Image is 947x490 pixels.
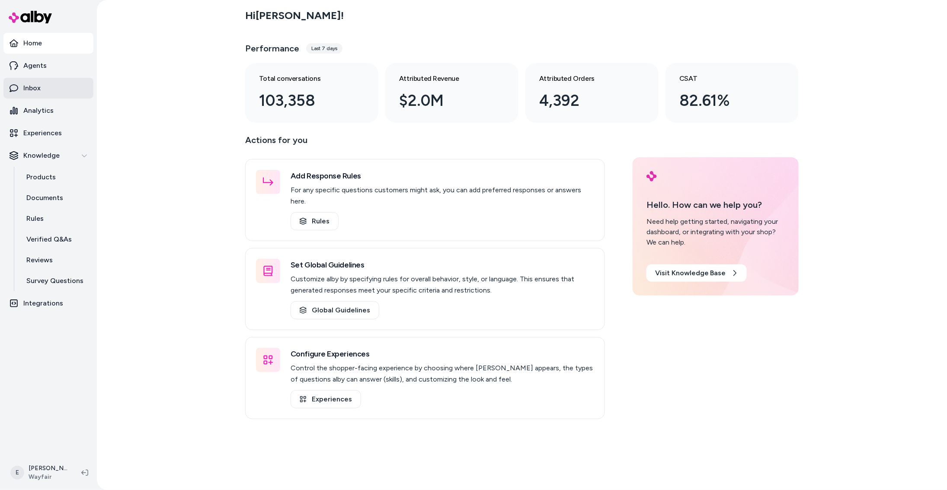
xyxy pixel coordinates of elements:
[399,89,491,112] div: $2.0M
[23,38,42,48] p: Home
[291,363,594,385] p: Control the shopper-facing experience by choosing where [PERSON_NAME] appears, the types of quest...
[18,250,93,270] a: Reviews
[291,185,594,207] p: For any specific questions customers might ask, you can add preferred responses or answers here.
[3,55,93,76] a: Agents
[646,264,747,282] a: Visit Knowledge Base
[259,89,351,112] div: 103,358
[679,89,771,112] div: 82.61%
[3,100,93,121] a: Analytics
[26,213,44,224] p: Rules
[291,348,594,360] h3: Configure Experiences
[245,133,605,154] p: Actions for you
[26,172,56,182] p: Products
[10,466,24,480] span: E
[646,171,657,181] img: alby Logo
[679,73,771,84] h3: CSAT
[23,60,47,71] p: Agents
[539,89,631,112] div: 4,392
[23,83,41,93] p: Inbox
[9,11,52,23] img: alby Logo
[259,73,351,84] h3: Total conversations
[291,390,361,408] a: Experiences
[18,167,93,188] a: Products
[3,33,93,54] a: Home
[26,255,53,265] p: Reviews
[23,298,63,309] p: Integrations
[3,293,93,314] a: Integrations
[245,63,378,123] a: Total conversations 103,358
[399,73,491,84] h3: Attributed Revenue
[29,464,67,473] p: [PERSON_NAME]
[291,212,339,230] a: Rules
[18,188,93,208] a: Documents
[525,63,659,123] a: Attributed Orders 4,392
[26,193,63,203] p: Documents
[291,274,594,296] p: Customize alby by specifying rules for overall behavior, style, or language. This ensures that ge...
[3,78,93,99] a: Inbox
[646,216,785,248] div: Need help getting started, navigating your dashboard, or integrating with your shop? We can help.
[29,473,67,481] span: Wayfair
[665,63,799,123] a: CSAT 82.61%
[18,229,93,250] a: Verified Q&As
[5,459,74,487] button: E[PERSON_NAME]Wayfair
[539,73,631,84] h3: Attributed Orders
[306,43,342,54] div: Last 7 days
[245,42,299,54] h3: Performance
[23,105,54,116] p: Analytics
[3,123,93,143] a: Experiences
[18,208,93,229] a: Rules
[646,198,785,211] p: Hello. How can we help you?
[291,170,594,182] h3: Add Response Rules
[23,150,60,161] p: Knowledge
[3,145,93,166] button: Knowledge
[26,234,72,245] p: Verified Q&As
[385,63,518,123] a: Attributed Revenue $2.0M
[18,270,93,291] a: Survey Questions
[245,9,344,22] h2: Hi [PERSON_NAME] !
[23,128,62,138] p: Experiences
[291,301,379,319] a: Global Guidelines
[291,259,594,271] h3: Set Global Guidelines
[26,276,83,286] p: Survey Questions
